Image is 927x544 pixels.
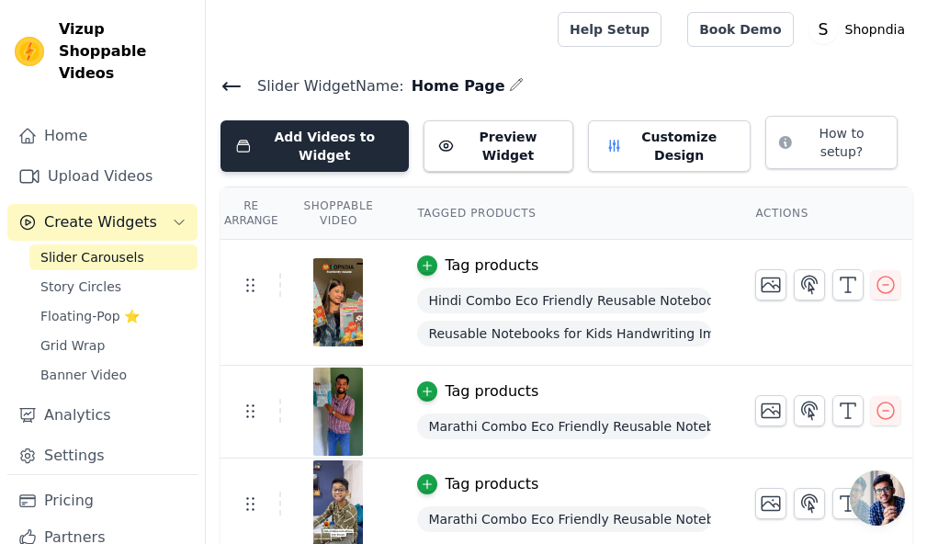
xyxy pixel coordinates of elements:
[445,255,538,277] div: Tag products
[755,269,786,300] button: Change Thumbnail
[417,321,711,346] span: Reusable Notebooks for Kids Handwriting Improvement - Hindi Combo - Set of 4
[445,473,538,495] div: Tag products
[417,380,538,402] button: Tag products
[29,333,198,358] a: Grid Wrap
[40,307,140,325] span: Floating-Pop ⭐
[755,488,786,519] button: Change Thumbnail
[395,187,733,240] th: Tagged Products
[445,380,538,402] div: Tag products
[29,303,198,329] a: Floating-Pop ⭐
[417,288,711,313] span: Hindi Combo Eco Friendly Reusable Notebooks for Handwriting & Learning Skills Improvement
[765,138,898,155] a: How to setup?
[7,158,198,195] a: Upload Videos
[7,118,198,154] a: Home
[7,482,198,519] a: Pricing
[40,278,121,296] span: Story Circles
[818,20,828,39] text: S
[29,244,198,270] a: Slider Carousels
[7,204,198,241] button: Create Widgets
[312,258,364,346] img: vizup-images-b76e.jpg
[44,211,157,233] span: Create Widgets
[808,13,912,46] button: S Shopndia
[424,120,573,172] button: Preview Widget
[40,366,127,384] span: Banner Video
[687,12,793,47] a: Book Demo
[765,116,898,169] button: How to setup?
[29,274,198,300] a: Story Circles
[243,75,404,97] span: Slider Widget Name:
[40,248,144,266] span: Slider Carousels
[220,120,409,172] button: Add Videos to Widget
[558,12,661,47] a: Help Setup
[220,187,281,240] th: Re Arrange
[7,397,198,434] a: Analytics
[59,18,190,85] span: Vizup Shoppable Videos
[755,395,786,426] button: Change Thumbnail
[417,255,538,277] button: Tag products
[588,120,752,172] button: Customize Design
[838,13,912,46] p: Shopndia
[850,470,905,526] div: Open chat
[281,187,395,240] th: Shoppable Video
[15,37,44,66] img: Vizup
[733,187,922,240] th: Actions
[417,414,711,439] span: Marathi Combo Eco Friendly Reusable Notebooks for Handwriting & Learning Skills Improvement
[29,362,198,388] a: Banner Video
[40,336,105,355] span: Grid Wrap
[404,75,505,97] span: Home Page
[417,473,538,495] button: Tag products
[417,506,711,532] span: Marathi Combo Eco Friendly Reusable Notebooks for Handwriting & Learning Skills Improvement
[312,368,364,456] img: vizup-images-124c.jpg
[509,74,524,98] div: Edit Name
[7,437,198,474] a: Settings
